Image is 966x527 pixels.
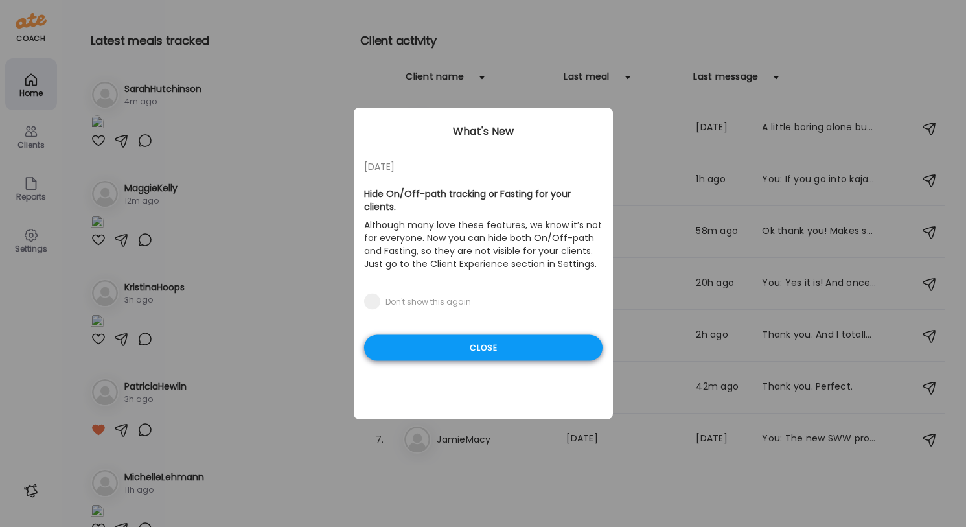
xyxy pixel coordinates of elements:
[385,297,471,307] div: Don't show this again
[354,124,613,139] div: What's New
[364,159,603,174] div: [DATE]
[364,216,603,273] p: Although many love these features, we know it’s not for everyone. Now you can hide both On/Off-pa...
[364,187,571,213] b: Hide On/Off-path tracking or Fasting for your clients.
[364,335,603,361] div: Close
